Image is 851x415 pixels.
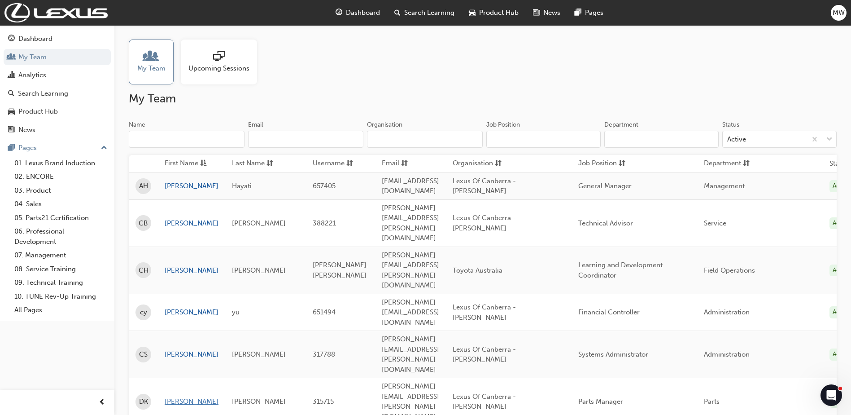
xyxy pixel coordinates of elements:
[165,218,218,229] a: [PERSON_NAME]
[232,158,281,169] button: Last Namesorting-icon
[382,158,431,169] button: Emailsorting-icon
[11,276,111,290] a: 09. Technical Training
[129,120,145,129] div: Name
[18,125,35,135] div: News
[213,51,225,63] span: sessionType_ONLINE_URL-icon
[11,290,111,304] a: 10. TUNE Rev-Up Training
[619,158,625,169] span: sorting-icon
[11,170,111,184] a: 02. ENCORE
[4,31,111,47] a: Dashboard
[139,181,148,191] span: AH
[137,63,166,74] span: My Team
[165,158,198,169] span: First Name
[453,214,516,232] span: Lexus Of Canberra - [PERSON_NAME]
[188,63,249,74] span: Upcoming Sessions
[313,158,345,169] span: Username
[404,8,454,18] span: Search Learning
[826,134,833,146] span: down-icon
[453,266,502,274] span: Toyota Australia
[4,49,111,66] a: My Team
[704,158,741,169] span: Department
[11,197,111,211] a: 04. Sales
[145,51,157,63] span: people-icon
[469,7,476,18] span: car-icon
[387,4,462,22] a: search-iconSearch Learning
[578,219,633,227] span: Technical Advisor
[704,158,753,169] button: Departmentsorting-icon
[266,158,273,169] span: sorting-icon
[382,251,439,290] span: [PERSON_NAME][EMAIL_ADDRESS][PERSON_NAME][DOMAIN_NAME]
[165,181,218,191] a: [PERSON_NAME]
[704,350,750,358] span: Administration
[139,218,148,229] span: CB
[165,307,218,318] a: [PERSON_NAME]
[313,308,336,316] span: 651494
[165,265,218,276] a: [PERSON_NAME]
[578,158,617,169] span: Job Position
[820,384,842,406] iframe: Intercom live chat
[313,261,368,279] span: [PERSON_NAME].[PERSON_NAME]
[11,303,111,317] a: All Pages
[139,349,148,360] span: CS
[453,393,516,411] span: Lexus Of Canberra - [PERSON_NAME]
[99,397,105,408] span: prev-icon
[727,134,746,145] div: Active
[11,225,111,248] a: 06. Professional Development
[533,7,540,18] span: news-icon
[346,8,380,18] span: Dashboard
[382,158,399,169] span: Email
[567,4,611,22] a: pages-iconPages
[578,261,663,279] span: Learning and Development Coordinator
[704,397,720,406] span: Parts
[101,142,107,154] span: up-icon
[11,262,111,276] a: 08. Service Training
[232,350,286,358] span: [PERSON_NAME]
[367,120,402,129] div: Organisation
[401,158,408,169] span: sorting-icon
[453,345,516,364] span: Lexus Of Canberra - [PERSON_NAME]
[4,67,111,84] a: Analytics
[11,156,111,170] a: 01. Lexus Brand Induction
[394,7,401,18] span: search-icon
[8,90,14,98] span: search-icon
[18,70,46,80] div: Analytics
[453,158,493,169] span: Organisation
[367,131,483,148] input: Organisation
[232,397,286,406] span: [PERSON_NAME]
[382,298,439,327] span: [PERSON_NAME][EMAIL_ADDRESS][DOMAIN_NAME]
[8,35,15,43] span: guage-icon
[165,397,218,407] a: [PERSON_NAME]
[704,182,745,190] span: Management
[165,158,214,169] button: First Nameasc-icon
[200,158,207,169] span: asc-icon
[313,158,362,169] button: Usernamesorting-icon
[232,308,240,316] span: yu
[248,131,364,148] input: Email
[129,40,181,84] a: My Team
[578,182,632,190] span: General Manager
[743,158,750,169] span: sorting-icon
[18,34,52,44] div: Dashboard
[328,4,387,22] a: guage-iconDashboard
[313,397,334,406] span: 315715
[585,8,603,18] span: Pages
[833,8,845,18] span: MW
[462,4,526,22] a: car-iconProduct Hub
[232,182,252,190] span: Hayati
[165,349,218,360] a: [PERSON_NAME]
[495,158,502,169] span: sorting-icon
[139,265,148,276] span: CH
[704,266,755,274] span: Field Operations
[704,308,750,316] span: Administration
[4,3,108,22] img: Trak
[479,8,519,18] span: Product Hub
[18,143,37,153] div: Pages
[139,397,148,407] span: DK
[8,71,15,79] span: chart-icon
[4,140,111,156] button: Pages
[829,159,848,169] th: Status
[382,204,439,243] span: [PERSON_NAME][EMAIL_ADDRESS][PERSON_NAME][DOMAIN_NAME]
[8,108,15,116] span: car-icon
[578,158,628,169] button: Job Positionsorting-icon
